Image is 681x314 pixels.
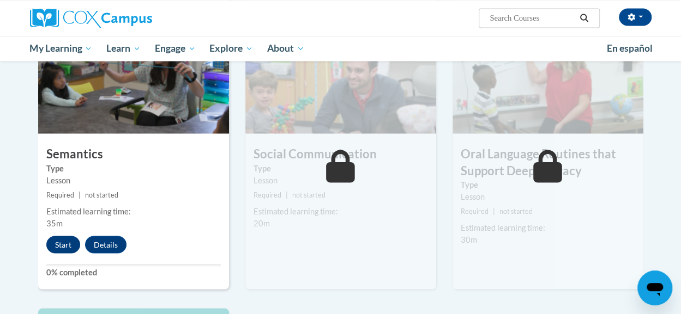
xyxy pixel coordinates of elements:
button: Details [85,236,126,253]
span: Required [254,190,281,199]
a: Learn [99,36,148,61]
span: not started [85,190,118,199]
img: Course Image [38,24,229,133]
div: Lesson [254,174,428,186]
span: | [493,207,495,215]
img: Cox Campus [30,8,152,28]
span: Required [46,190,74,199]
label: Type [46,162,221,174]
div: Main menu [22,36,660,61]
div: Estimated learning time: [46,205,221,217]
span: 30m [461,235,477,244]
a: En español [600,37,660,60]
label: 0% completed [46,266,221,278]
button: Account Settings [619,8,652,26]
div: Lesson [46,174,221,186]
label: Type [254,162,428,174]
span: En español [607,42,653,54]
a: Engage [148,36,203,61]
div: Lesson [461,190,635,202]
button: Search [576,11,592,24]
a: Cox Campus [30,8,226,28]
span: Required [461,207,489,215]
h3: Social Communication [245,145,436,162]
img: Course Image [245,24,436,133]
span: My Learning [29,42,92,55]
input: Search Courses [489,11,576,24]
a: Explore [202,36,260,61]
span: | [286,190,288,199]
label: Type [461,178,635,190]
h3: Semantics [38,145,229,162]
a: My Learning [23,36,100,61]
span: 20m [254,218,270,227]
span: not started [292,190,326,199]
span: About [267,42,304,55]
h3: Oral Language Routines that Support Deep Literacy [453,145,643,179]
button: Start [46,236,80,253]
div: Estimated learning time: [461,221,635,233]
div: Estimated learning time: [254,205,428,217]
span: | [79,190,81,199]
span: Learn [106,42,141,55]
span: Explore [209,42,253,55]
span: not started [499,207,533,215]
a: About [260,36,311,61]
span: 35m [46,218,63,227]
span: Engage [155,42,196,55]
iframe: Button to launch messaging window [637,270,672,305]
img: Course Image [453,24,643,133]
